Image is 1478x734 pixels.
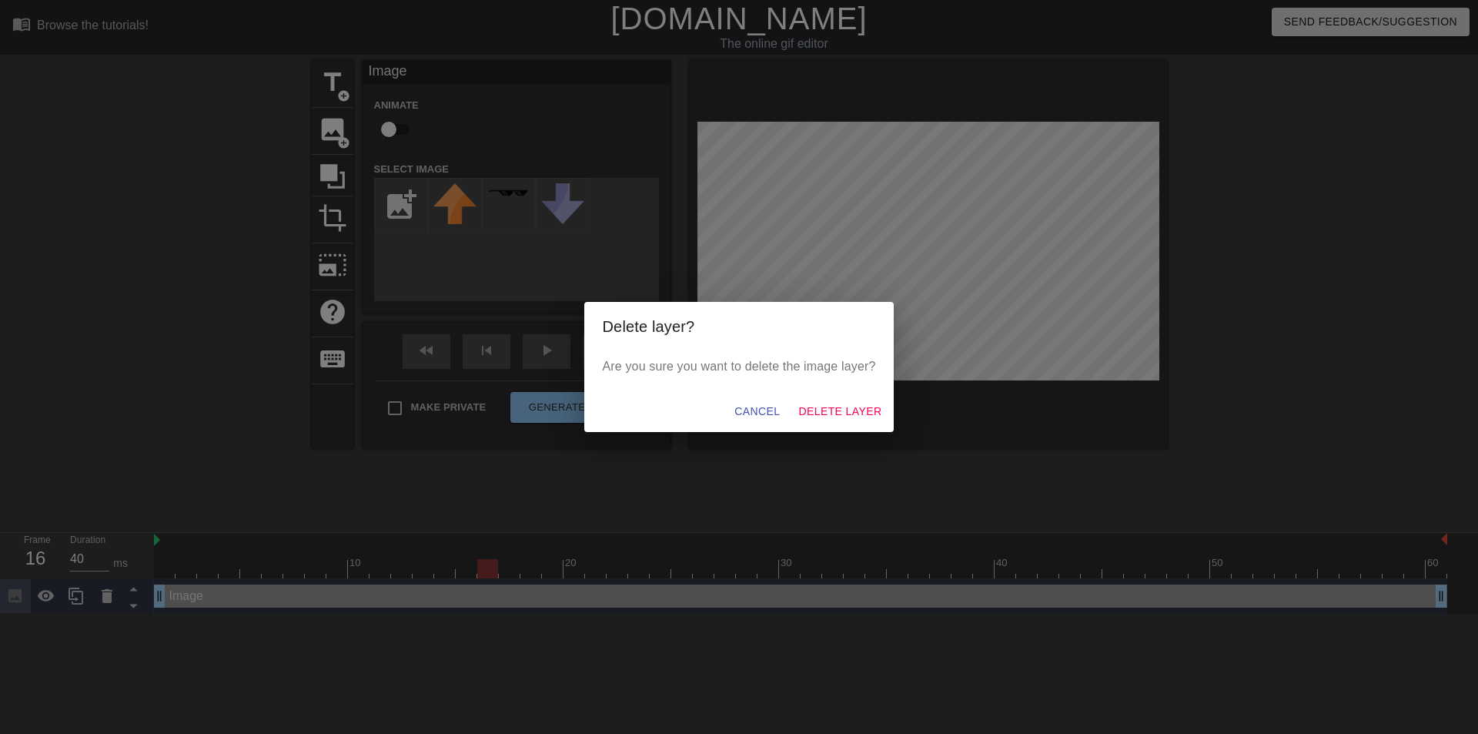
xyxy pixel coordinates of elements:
[728,397,786,426] button: Cancel
[798,402,881,421] span: Delete Layer
[734,402,780,421] span: Cancel
[603,357,876,376] p: Are you sure you want to delete the image layer?
[603,314,876,339] h2: Delete layer?
[792,397,888,426] button: Delete Layer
